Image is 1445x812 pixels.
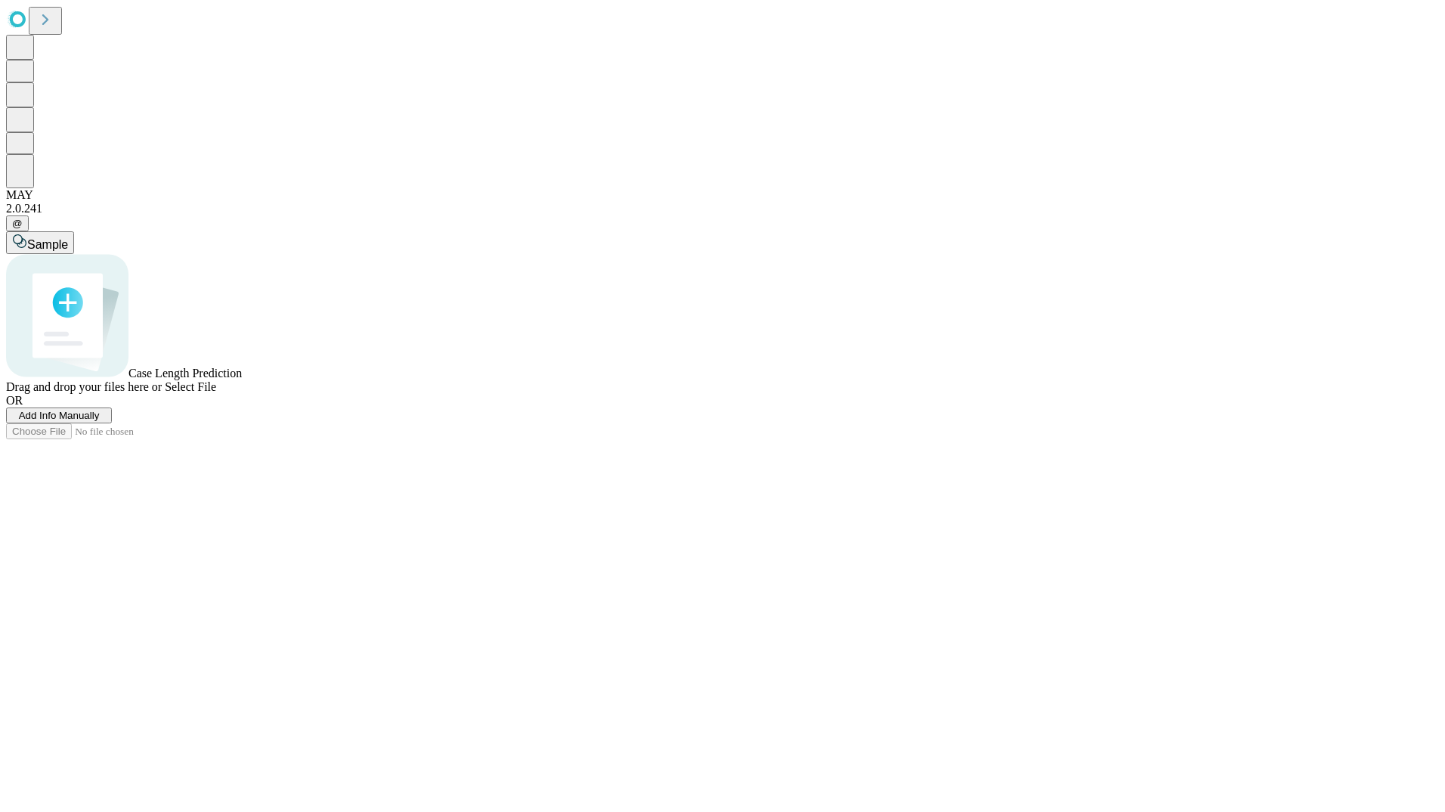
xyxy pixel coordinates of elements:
span: Select File [165,380,216,393]
span: Add Info Manually [19,410,100,421]
span: @ [12,218,23,229]
span: OR [6,394,23,407]
div: MAY [6,188,1439,202]
span: Case Length Prediction [128,367,242,380]
button: Sample [6,231,74,254]
button: @ [6,215,29,231]
button: Add Info Manually [6,408,112,423]
div: 2.0.241 [6,202,1439,215]
span: Drag and drop your files here or [6,380,162,393]
span: Sample [27,238,68,251]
